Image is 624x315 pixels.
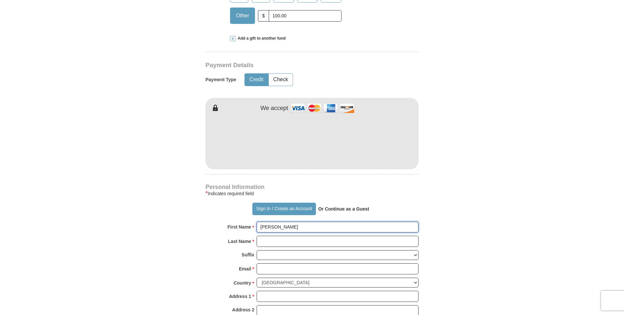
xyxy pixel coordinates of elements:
span: Other [233,11,252,21]
button: Check [269,74,293,86]
h3: Payment Details [205,62,373,69]
strong: Last Name [228,237,251,246]
strong: Email [239,264,251,273]
strong: Suffix [242,250,254,259]
strong: Address 2 [232,305,254,314]
strong: Address 1 [229,292,251,301]
span: $ [258,10,269,22]
h4: Personal Information [205,184,419,190]
strong: Country [234,278,251,287]
h4: We accept [261,105,288,112]
strong: First Name [227,222,251,232]
h5: Payment Type [205,77,236,83]
input: Other Amount [269,10,341,22]
div: Indicates required field [205,190,419,197]
img: credit cards accepted [290,101,355,115]
button: Credit [245,74,268,86]
strong: Or Continue as a Guest [318,206,369,212]
button: Sign In / Create an Account [252,203,316,215]
span: Add a gift to another fund [235,36,286,41]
